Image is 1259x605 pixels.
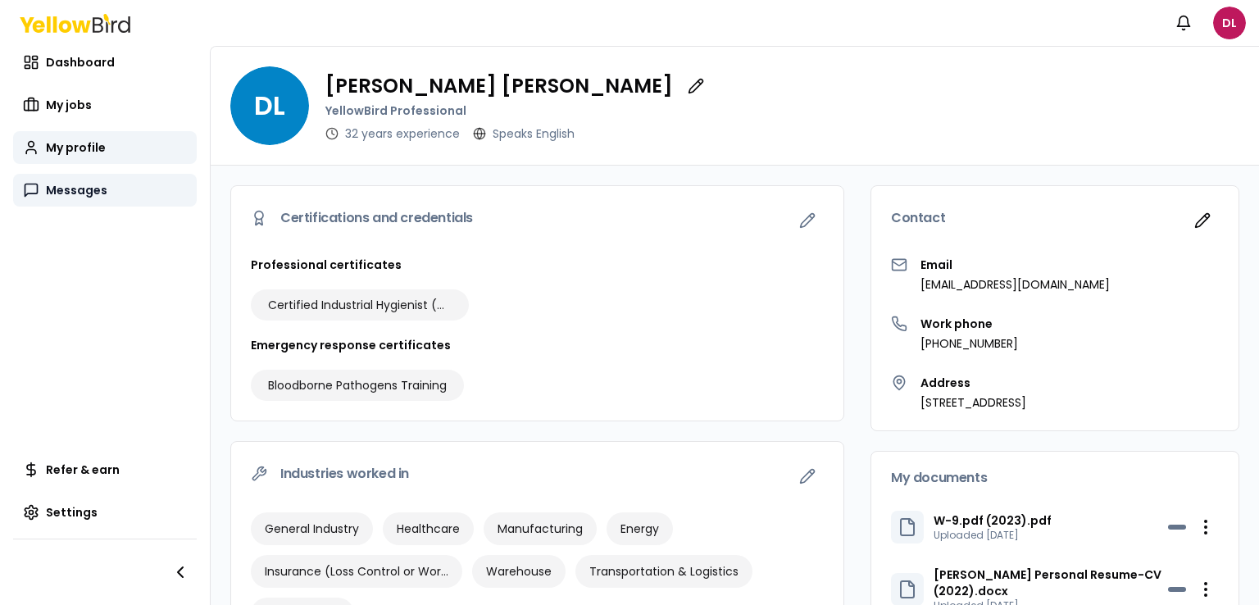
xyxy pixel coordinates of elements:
span: Messages [46,182,107,198]
span: Certified Industrial Hygienist (CIH) [268,297,452,313]
span: My documents [891,471,987,484]
span: Settings [46,504,98,521]
h3: Professional certificates [251,257,824,273]
span: DL [230,66,309,145]
p: [EMAIL_ADDRESS][DOMAIN_NAME] [920,276,1110,293]
h3: Work phone [920,316,1018,332]
div: Certified Industrial Hygienist (CIH) [251,289,469,321]
div: Healthcare [383,512,474,545]
span: Certifications and credentials [280,212,473,225]
div: General Industry [251,512,373,545]
p: 32 years experience [345,125,460,142]
p: [PERSON_NAME] [PERSON_NAME] [325,76,673,96]
p: Uploaded [DATE] [934,529,1052,542]
p: [PERSON_NAME] Personal Resume-CV (2022).docx [934,566,1168,599]
span: Refer & earn [46,462,120,478]
p: [STREET_ADDRESS] [920,394,1026,411]
h3: Address [920,375,1026,391]
span: Manufacturing [498,521,583,537]
h3: Emergency response certificates [251,337,824,353]
span: Warehouse [486,563,552,580]
span: My jobs [46,97,92,113]
span: Energy [620,521,659,537]
span: DL [1213,7,1246,39]
a: My profile [13,131,197,164]
a: Refer & earn [13,453,197,486]
span: General Industry [265,521,359,537]
span: Insurance (Loss Control or Workers Compensation) [265,563,448,580]
div: Transportation & Logistics [575,555,752,588]
p: Speaks English [493,125,575,142]
span: Industries worked in [280,467,409,480]
div: Energy [607,512,673,545]
div: Warehouse [472,555,566,588]
span: Transportation & Logistics [589,563,739,580]
a: Settings [13,496,197,529]
span: My profile [46,139,106,156]
a: Messages [13,174,197,207]
p: W-9.pdf (2023).pdf [934,512,1052,529]
p: YellowBird Professional [325,102,712,119]
div: Manufacturing [484,512,597,545]
span: Healthcare [397,521,460,537]
div: Bloodborne Pathogens Training [251,370,464,401]
h3: Email [920,257,1110,273]
div: Insurance (Loss Control or Workers Compensation) [251,555,462,588]
p: [PHONE_NUMBER] [920,335,1018,352]
span: Dashboard [46,54,115,71]
a: My jobs [13,89,197,121]
span: Bloodborne Pathogens Training [268,377,447,393]
span: Contact [891,212,945,225]
a: Dashboard [13,46,197,79]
